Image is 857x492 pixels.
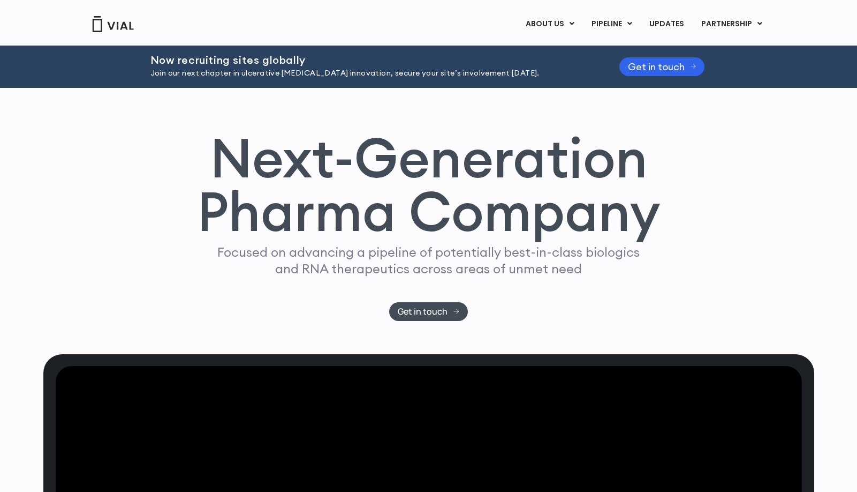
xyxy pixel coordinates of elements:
a: Get in touch [619,57,705,76]
a: Get in touch [389,302,468,321]
p: Join our next chapter in ulcerative [MEDICAL_DATA] innovation, secure your site’s involvement [DA... [150,68,593,79]
a: UPDATES [641,15,692,33]
h1: Next-Generation Pharma Company [197,131,661,239]
span: Get in touch [398,308,448,316]
a: PIPELINEMenu Toggle [583,15,640,33]
h2: Now recruiting sites globally [150,54,593,66]
a: PARTNERSHIPMenu Toggle [693,15,771,33]
span: Get in touch [628,63,685,71]
a: ABOUT USMenu Toggle [517,15,582,33]
img: Vial Logo [92,16,134,32]
p: Focused on advancing a pipeline of potentially best-in-class biologics and RNA therapeutics acros... [213,244,644,277]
